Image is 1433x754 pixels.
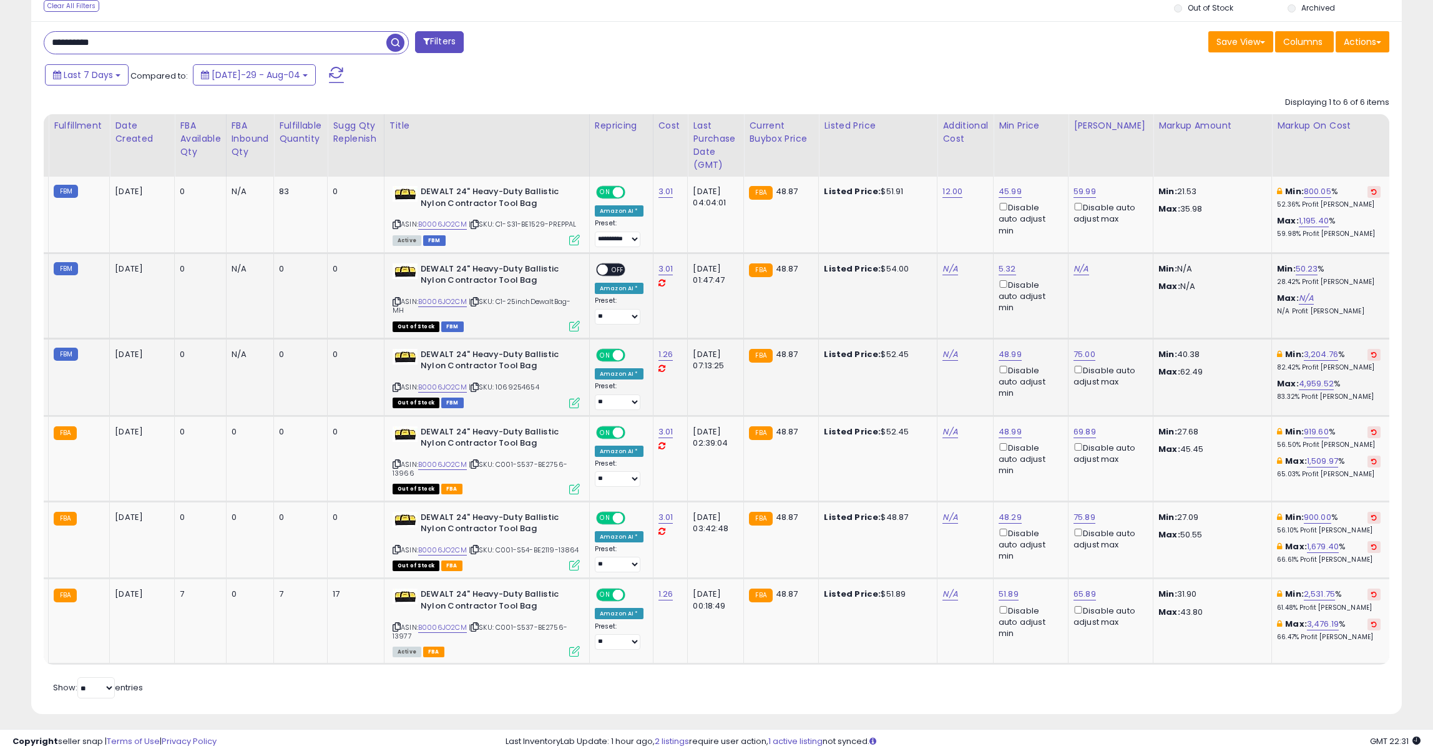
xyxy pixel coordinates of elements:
div: % [1277,186,1381,209]
span: FBM [423,235,446,246]
div: 0 [333,426,374,438]
div: 0 [180,263,216,275]
span: ON [597,590,613,600]
div: 0 [232,426,265,438]
p: 43.80 [1158,607,1262,618]
small: FBA [54,512,77,526]
strong: Max: [1158,280,1180,292]
span: 48.87 [776,588,798,600]
small: FBA [749,589,772,602]
span: All listings that are currently out of stock and unavailable for purchase on Amazon [393,321,439,332]
a: 3.01 [658,426,673,438]
a: B0006JO2CM [418,459,467,470]
div: Preset: [595,545,643,573]
b: DEWALT 24" Heavy-Duty Ballistic Nylon Contractor Tool Bag [421,512,572,538]
div: [DATE] 02:39:04 [693,426,734,449]
button: Save View [1208,31,1273,52]
b: Listed Price: [824,588,881,600]
span: Last 7 Days [64,69,113,81]
div: [DATE] 01:47:47 [693,263,734,286]
span: ON [597,427,613,438]
div: $52.45 [824,426,927,438]
span: Compared to: [130,70,188,82]
button: [DATE]-29 - Aug-04 [193,64,316,86]
b: DEWALT 24" Heavy-Duty Ballistic Nylon Contractor Tool Bag [421,589,572,615]
div: ASIN: [393,186,580,244]
div: Current Buybox Price [749,119,813,145]
div: Preset: [595,382,643,410]
span: OFF [624,590,643,600]
p: 28.42% Profit [PERSON_NAME] [1277,278,1381,286]
b: Listed Price: [824,263,881,275]
div: % [1277,456,1381,479]
button: Actions [1336,31,1389,52]
div: N/A [232,349,265,360]
img: 31CYofKPyXL._SL40_.jpg [393,512,418,527]
div: ASIN: [393,426,580,493]
img: 31CYofKPyXL._SL40_.jpg [393,589,418,604]
span: FBA [423,647,444,657]
button: Columns [1275,31,1334,52]
a: 45.99 [999,185,1022,198]
a: 3,476.19 [1307,618,1339,630]
div: Markup Amount [1158,119,1266,132]
b: Max: [1285,541,1307,552]
span: OFF [624,427,643,438]
div: ASIN: [393,263,580,330]
strong: Min: [1158,426,1177,438]
small: FBA [749,263,772,277]
span: FBA [441,561,462,571]
div: Last Purchase Date (GMT) [693,119,738,172]
div: % [1277,263,1381,286]
label: Archived [1301,2,1335,13]
a: 1,509.97 [1307,455,1338,468]
small: FBA [749,186,772,200]
a: Terms of Use [107,735,160,747]
a: N/A [942,588,957,600]
p: 40.38 [1158,349,1262,360]
div: Listed Price [824,119,932,132]
a: 1.26 [658,348,673,361]
div: Sugg Qty Replenish [333,119,379,145]
div: Disable auto adjust min [999,441,1059,477]
b: Max: [1285,455,1307,467]
button: Filters [415,31,464,53]
b: Min: [1285,426,1304,438]
span: 48.87 [776,426,798,438]
b: Listed Price: [824,348,881,360]
div: 0 [333,349,374,360]
p: 83.32% Profit [PERSON_NAME] [1277,393,1381,401]
span: | SKU: C1-25inchDewaltBag-MH [393,296,570,315]
div: Fulfillment [54,119,104,132]
span: Columns [1283,36,1323,48]
div: $54.00 [824,263,927,275]
strong: Min: [1158,185,1177,197]
div: Disable auto adjust max [1074,200,1143,225]
div: [DATE] [115,589,165,600]
div: ASIN: [393,589,580,655]
div: 0 [180,349,216,360]
b: Min: [1277,263,1296,275]
p: 31.90 [1158,589,1262,600]
div: Displaying 1 to 6 of 6 items [1285,97,1389,109]
p: 52.36% Profit [PERSON_NAME] [1277,200,1381,209]
span: | SKU: 1069254654 [469,382,539,392]
p: 65.03% Profit [PERSON_NAME] [1277,470,1381,479]
span: 48.87 [776,511,798,523]
div: % [1277,378,1381,401]
i: Revert to store-level Min Markup [1371,188,1377,195]
span: | SKU: C001-S537-BE2756-13966 [393,459,567,478]
div: 0 [180,186,216,197]
div: Title [389,119,584,132]
strong: Min: [1158,263,1177,275]
span: OFF [608,264,628,275]
b: Max: [1285,618,1307,630]
a: B0006JO2CM [418,296,467,307]
div: Fulfillable Quantity [279,119,322,145]
div: Disable auto adjust max [1074,526,1143,551]
b: Listed Price: [824,511,881,523]
div: Markup on Cost [1277,119,1385,132]
p: 82.42% Profit [PERSON_NAME] [1277,363,1381,372]
div: Disable auto adjust max [1074,363,1143,388]
div: [DATE] 03:42:48 [693,512,734,534]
